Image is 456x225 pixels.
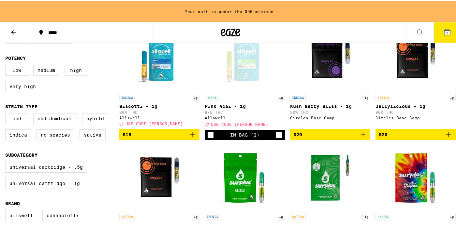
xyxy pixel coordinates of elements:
[375,212,391,218] p: HYBRID
[362,93,370,99] p: 1g
[448,212,456,218] p: 1g
[375,25,456,128] a: Open page for Jellylicious - 1g from Circles Base Camp
[290,114,370,119] div: Circles Base Camp
[205,93,220,99] p: HYBRID
[205,102,285,108] p: Pink Acai - 1g
[33,112,77,123] label: CBD Dominant
[207,130,214,137] button: Decrement
[290,102,370,108] p: Kush Berry Bliss - 1g
[5,200,20,205] legend: Brand
[5,80,40,91] label: Very High
[119,128,199,139] button: Add to bag
[446,30,448,33] span: 2
[211,121,268,125] span: USE CODE [PERSON_NAME]
[119,102,199,108] p: Biscotti - 1g
[119,212,135,218] p: SATIVA
[298,144,363,209] img: Surplus - Green Crack - 1g
[379,131,388,136] span: $20
[230,131,259,136] div: In Bag (2)
[205,212,220,218] p: INDICA
[362,212,370,218] p: 1g
[290,25,370,128] a: Open page for Kush Berry Bliss - 1g from Circles Base Camp
[5,160,87,171] label: Universal Cartridge - .5g
[205,114,285,119] div: Allswell
[80,128,106,139] label: Sativa
[205,25,285,128] a: Open page for Pink Acai - 1g from Allswell
[277,212,285,218] p: 1g
[5,209,37,220] label: Allswell
[5,103,37,108] legend: Strain Type
[277,93,285,99] p: 1g
[119,25,199,128] a: Open page for Biscotti - 1g from Allswell
[65,63,87,74] label: High
[290,93,306,99] p: INDICA
[192,93,199,99] p: 1g
[293,131,302,136] span: $20
[127,25,192,90] img: Allswell - Biscotti - 1g
[37,128,74,139] label: No Species
[119,109,199,113] p: 88% THC
[375,128,456,139] button: Add to bag
[123,131,131,136] span: $18
[290,128,370,139] button: Add to bag
[448,93,456,99] p: 1g
[5,128,31,139] label: Indica
[119,93,135,99] p: INDICA
[82,112,108,123] label: Hybrid
[5,63,28,74] label: Low
[276,130,282,137] button: Increment
[192,212,199,218] p: 1g
[205,109,285,113] p: 87% THC
[125,120,183,125] span: USE CODE [PERSON_NAME]
[375,114,456,119] div: Circles Base Camp
[290,109,370,113] p: 90% THC
[5,177,84,188] label: Universal Cartridge - 1g
[375,102,456,108] p: Jellylicious - 1g
[119,114,199,119] div: Allswell
[127,144,192,209] img: Circles Base Camp - Sour Rush - 1g
[212,144,277,209] img: Surplus - Blueberry Cookies - 1g
[375,109,456,113] p: 90% THC
[375,93,391,99] p: SATIVA
[33,63,59,74] label: Medium
[383,25,448,90] img: Circles Base Camp - Jellylicious - 1g
[290,212,306,218] p: SATIVA
[5,54,26,60] legend: Potency
[42,209,83,220] label: Cannabiotix
[4,5,47,10] span: Hi. Need any help?
[5,151,37,156] legend: Subcategory
[383,144,448,209] img: Surplus - Guava Cake - 1g
[298,25,363,90] img: Circles Base Camp - Kush Berry Bliss - 1g
[5,112,28,123] label: CBD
